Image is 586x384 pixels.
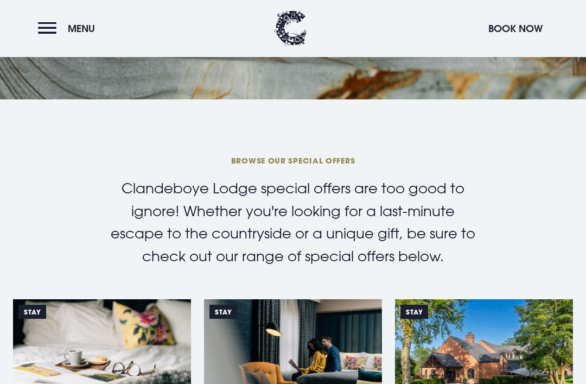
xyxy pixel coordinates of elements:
p: Clandeboye Lodge special offers are too good to ignore! Whether you're looking for a last-minute ... [109,178,477,268]
span: Menu [68,22,95,35]
button: Menu [38,17,100,40]
span: Stay [18,305,46,319]
button: Book Now [483,17,548,40]
span: Stay [400,305,428,319]
img: Clandeboye Lodge [275,11,307,46]
span: Stay [209,305,237,319]
span: BROWSE OUR SPECIAL OFFERS [61,156,525,166]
